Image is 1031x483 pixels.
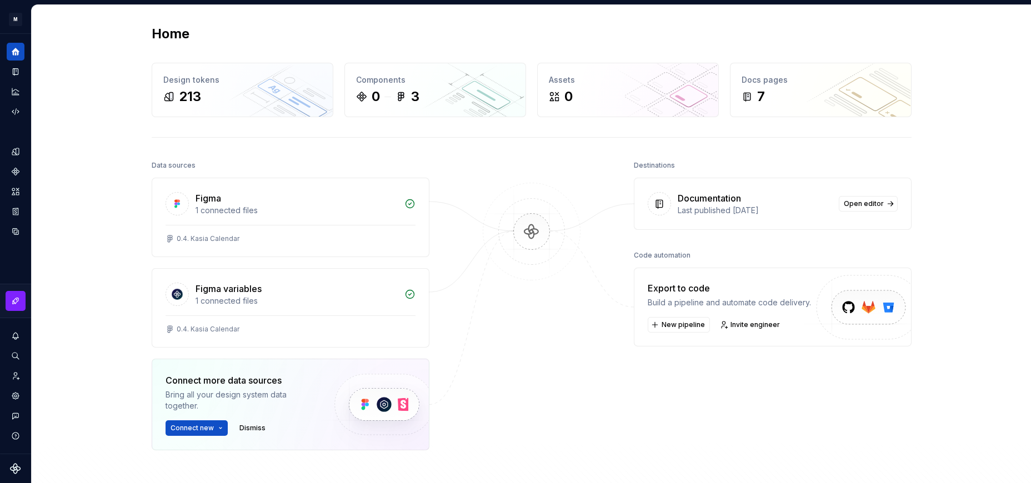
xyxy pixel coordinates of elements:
div: 1 connected files [196,295,398,306]
div: Code automation [634,248,690,263]
div: 7 [757,88,765,105]
div: Documentation [678,192,741,205]
div: Data sources [152,158,196,173]
div: Figma [196,192,221,205]
div: 0 [564,88,573,105]
a: Documentation [7,63,24,80]
div: Destinations [634,158,675,173]
span: Dismiss [239,424,266,432]
button: Dismiss [234,420,271,436]
div: Components [356,74,514,85]
span: Invite engineer [730,320,780,329]
div: Connect more data sources [166,374,316,387]
button: New pipeline [648,317,710,333]
a: Docs pages7 [730,63,912,117]
a: Invite team [7,367,24,385]
div: Last published [DATE] [678,205,832,216]
div: 0.4. Kasia Calendar [177,234,239,243]
a: Storybook stories [7,203,24,220]
button: Search ⌘K [7,347,24,365]
a: Code automation [7,103,24,120]
div: 0.4. Kasia Calendar [177,325,239,334]
svg: Supernova Logo [10,463,21,474]
div: Build a pipeline and automate code delivery. [648,297,811,308]
div: 213 [179,88,201,105]
a: Home [7,43,24,61]
div: Design tokens [163,74,322,85]
a: Components [7,163,24,180]
a: Figma variables1 connected files0.4. Kasia Calendar [152,268,429,348]
span: New pipeline [662,320,705,329]
a: Settings [7,387,24,405]
div: Docs pages [742,74,900,85]
div: Bring all your design system data together. [166,389,316,411]
a: Figma1 connected files0.4. Kasia Calendar [152,178,429,257]
div: M [9,13,22,26]
div: Assets [549,74,707,85]
a: Assets0 [537,63,719,117]
button: Notifications [7,327,24,345]
div: 0 [372,88,380,105]
a: Open editor [839,196,898,212]
a: Analytics [7,83,24,100]
span: Connect new [171,424,214,432]
a: Assets [7,183,24,200]
button: Connect new [166,420,228,436]
div: 3 [411,88,419,105]
a: Design tokens213 [152,63,333,117]
h2: Home [152,25,189,43]
button: M [2,7,29,31]
div: Export to code [648,281,811,295]
div: Figma variables [196,282,262,295]
button: Contact support [7,407,24,425]
a: Components03 [344,63,526,117]
a: Design tokens [7,143,24,160]
span: Open editor [844,199,884,208]
a: Data sources [7,223,24,240]
div: 1 connected files [196,205,398,216]
a: Invite engineer [717,317,785,333]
